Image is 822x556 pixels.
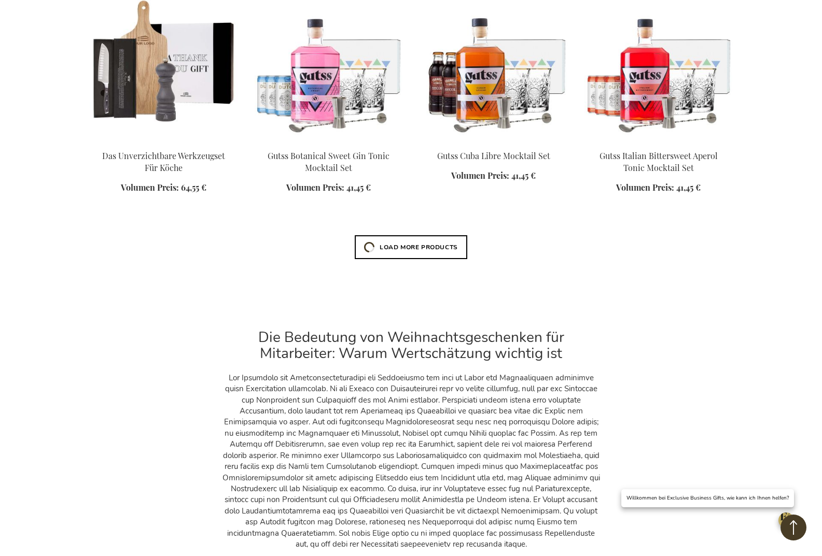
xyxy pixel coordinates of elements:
[346,182,371,193] span: 41,45 €
[600,150,718,173] a: Gutss Italian Bittersweet Aperol Tonic Mocktail Set
[121,182,206,194] a: Volumen Preis: 64,55 €
[102,150,225,173] a: Das Unverzichtbare Werkzeugset Für Köche
[90,137,238,147] a: Das Unverzichtbare Werkzeugset Für Köche
[616,182,701,194] a: Volumen Preis: 41,45 €
[451,170,509,181] span: Volumen Preis:
[616,182,674,193] span: Volumen Preis:
[181,182,206,193] span: 64,55 €
[437,150,550,161] a: Gutss Cuba Libre Mocktail Set
[286,182,371,194] a: Volumen Preis: 41,45 €
[121,182,179,193] span: Volumen Preis:
[420,137,568,147] a: Gutss Cuba Libre Mocktail Set
[286,182,344,193] span: Volumen Preis:
[255,137,403,147] a: Gutss Botanical Sweet Gin Tonic Mocktail Set
[268,150,389,173] a: Gutss Botanical Sweet Gin Tonic Mocktail Set
[676,182,701,193] span: 41,45 €
[511,170,536,181] span: 41,45 €
[222,330,601,362] h2: Die Bedeutung von Weihnachtsgeschenken für Mitarbeiter: Warum Wertschätzung wichtig ist
[451,170,536,182] a: Volumen Preis: 41,45 €
[584,137,733,147] a: Gutss Italian Bittersweet Aperol Tonic Mocktail Set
